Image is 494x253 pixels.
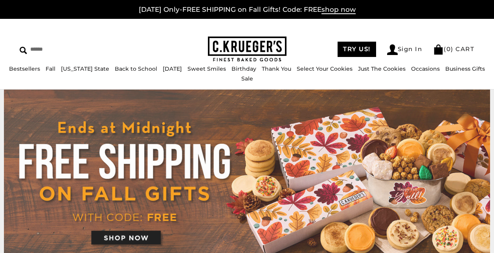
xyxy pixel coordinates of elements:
[20,43,123,55] input: Search
[46,65,55,72] a: Fall
[163,65,182,72] a: [DATE]
[208,37,286,62] img: C.KRUEGER'S
[445,65,485,72] a: Business Gifts
[231,65,256,72] a: Birthday
[187,65,226,72] a: Sweet Smiles
[387,44,398,55] img: Account
[387,44,422,55] a: Sign In
[115,65,157,72] a: Back to School
[446,45,451,53] span: 0
[338,42,376,57] a: TRY US!
[9,65,40,72] a: Bestsellers
[411,65,440,72] a: Occasions
[433,44,444,55] img: Bag
[20,47,27,54] img: Search
[297,65,353,72] a: Select Your Cookies
[262,65,291,72] a: Thank You
[241,75,253,82] a: Sale
[61,65,109,72] a: [US_STATE] State
[358,65,406,72] a: Just The Cookies
[433,45,474,53] a: (0) CART
[139,5,356,14] a: [DATE] Only-FREE SHIPPING on Fall Gifts! Code: FREEshop now
[321,5,356,14] span: shop now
